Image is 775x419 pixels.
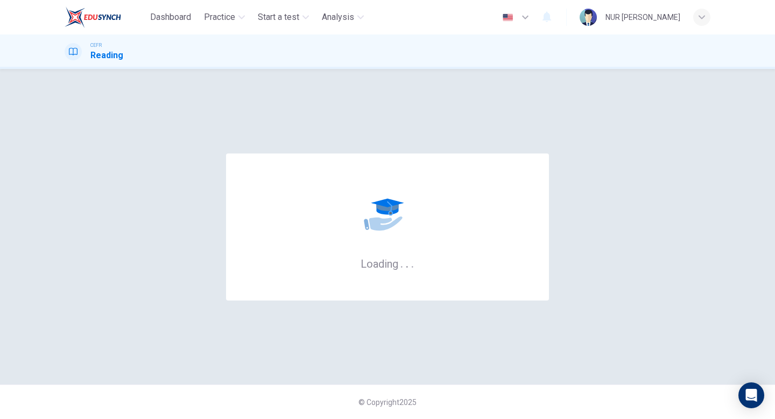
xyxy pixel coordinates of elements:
[400,254,404,271] h6: .
[90,49,123,62] h1: Reading
[358,398,417,407] span: © Copyright 2025
[150,11,191,24] span: Dashboard
[204,11,235,24] span: Practice
[738,382,764,408] div: Open Intercom Messenger
[146,8,195,27] button: Dashboard
[253,8,313,27] button: Start a test
[605,11,680,24] div: NUR [PERSON_NAME]
[405,254,409,271] h6: .
[361,256,414,270] h6: Loading
[200,8,249,27] button: Practice
[65,6,121,28] img: EduSynch logo
[322,11,354,24] span: Analysis
[501,13,515,22] img: en
[411,254,414,271] h6: .
[65,6,146,28] a: EduSynch logo
[90,41,102,49] span: CEFR
[318,8,368,27] button: Analysis
[580,9,597,26] img: Profile picture
[258,11,299,24] span: Start a test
